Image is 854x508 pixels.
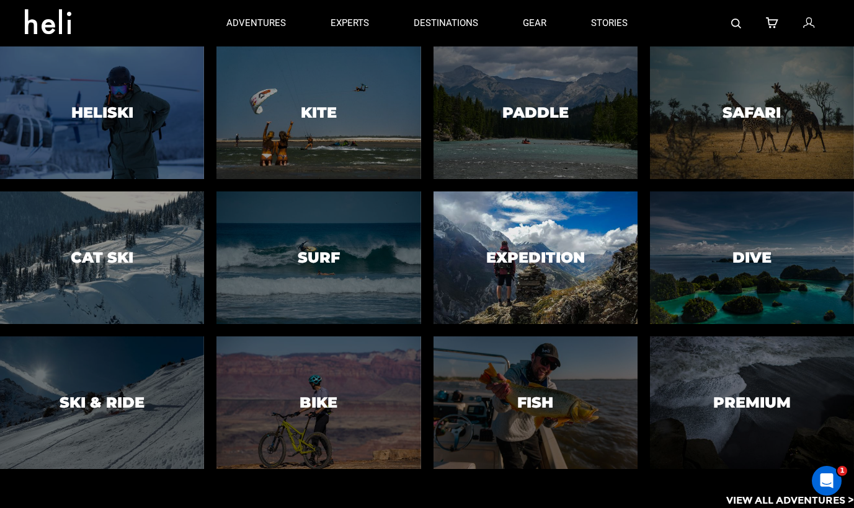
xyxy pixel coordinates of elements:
[60,395,145,411] h3: Ski & Ride
[226,17,286,30] p: adventures
[812,466,842,496] iframe: Intercom live chat
[723,105,781,121] h3: Safari
[713,395,791,411] h3: Premium
[517,395,553,411] h3: Fish
[298,250,340,266] h3: Surf
[300,395,337,411] h3: Bike
[71,250,133,266] h3: Cat Ski
[726,494,854,508] p: View All Adventures >
[837,466,847,476] span: 1
[650,336,854,469] a: PremiumPremium image
[502,105,569,121] h3: Paddle
[331,17,369,30] p: experts
[71,105,133,121] h3: Heliski
[731,19,741,28] img: search-bar-icon.svg
[486,250,585,266] h3: Expedition
[301,105,337,121] h3: Kite
[732,250,772,266] h3: Dive
[414,17,478,30] p: destinations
